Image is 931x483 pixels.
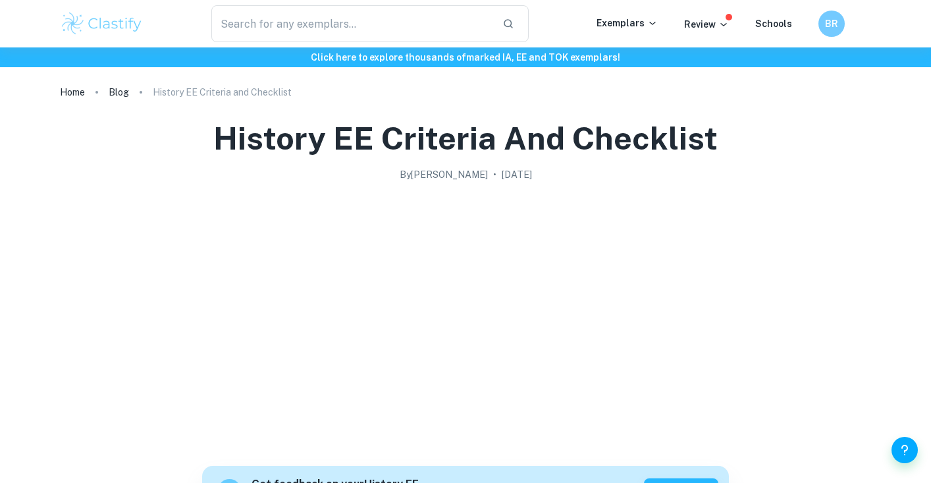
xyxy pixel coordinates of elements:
h6: Click here to explore thousands of marked IA, EE and TOK exemplars ! [3,50,928,65]
p: Review [684,17,729,32]
a: Home [60,83,85,101]
p: • [493,167,496,182]
a: Schools [755,18,792,29]
h2: [DATE] [502,167,532,182]
button: Help and Feedback [891,437,918,463]
input: Search for any exemplars... [211,5,492,42]
img: Clastify logo [60,11,144,37]
p: History EE Criteria and Checklist [153,85,292,99]
button: BR [818,11,845,37]
h2: By [PERSON_NAME] [400,167,488,182]
h6: BR [824,16,839,31]
img: History EE Criteria and Checklist cover image [202,187,729,451]
h1: History EE Criteria and Checklist [213,117,718,159]
a: Blog [109,83,129,101]
p: Exemplars [597,16,658,30]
